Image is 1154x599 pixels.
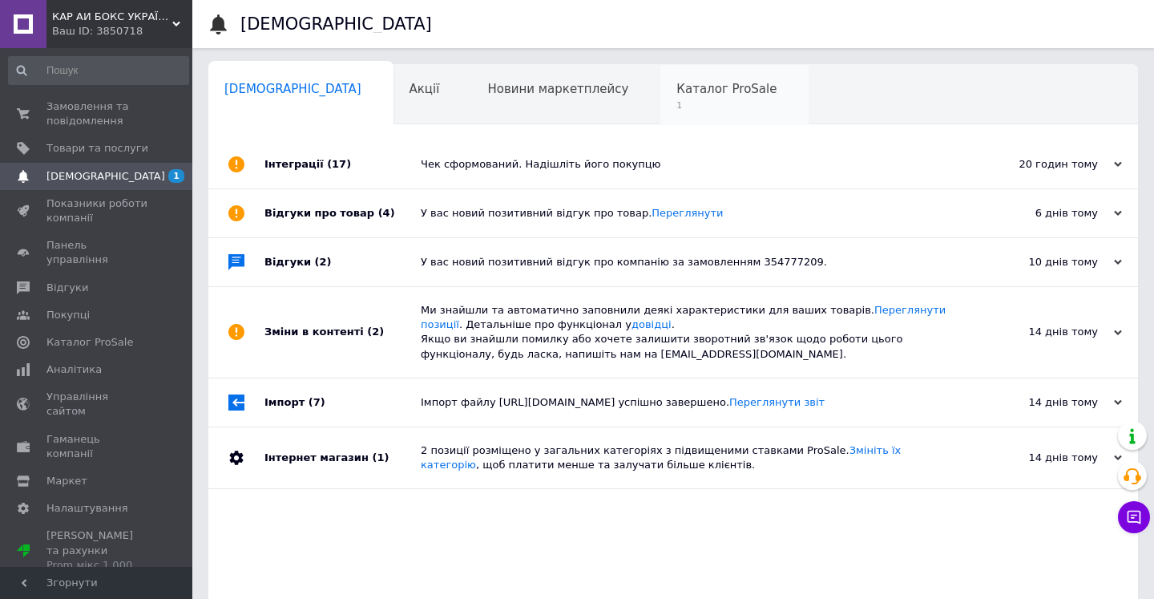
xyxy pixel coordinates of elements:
[962,395,1122,410] div: 14 днів тому
[1118,501,1150,533] button: Чат з покупцем
[52,10,172,24] span: КАР АИ БОКС УКРАЇНА
[46,432,148,461] span: Гаманець компанії
[421,444,901,471] a: Змініть їх категорію
[962,451,1122,465] div: 14 днів тому
[652,207,723,219] a: Переглянути
[264,427,421,488] div: Інтернет магазин
[240,14,432,34] h1: [DEMOGRAPHIC_DATA]
[372,451,389,463] span: (1)
[46,238,148,267] span: Панель управління
[962,157,1122,172] div: 20 годин тому
[421,255,962,269] div: У вас новий позитивний відгук про компанію за замовленням 354777209.
[46,362,102,377] span: Аналітика
[46,474,87,488] span: Маркет
[264,378,421,427] div: Імпорт
[52,24,192,38] div: Ваш ID: 3850718
[46,196,148,225] span: Показники роботи компанії
[315,256,332,268] span: (2)
[264,140,421,188] div: Інтеграції
[46,501,128,516] span: Налаштування
[676,99,777,111] span: 1
[421,206,962,221] div: У вас новий позитивний відгук про товар.
[264,189,421,237] div: Відгуки про товар
[46,281,88,295] span: Відгуки
[46,308,90,322] span: Покупці
[46,528,148,573] span: [PERSON_NAME] та рахунки
[378,207,395,219] span: (4)
[309,396,325,408] span: (7)
[264,287,421,378] div: Зміни в контенті
[46,169,165,184] span: [DEMOGRAPHIC_DATA]
[962,206,1122,221] div: 6 днів тому
[46,141,148,156] span: Товари та послуги
[46,99,148,128] span: Замовлення та повідомлення
[487,82,628,96] span: Новини маркетплейсу
[676,82,777,96] span: Каталог ProSale
[168,169,184,183] span: 1
[410,82,440,96] span: Акції
[46,390,148,419] span: Управління сайтом
[224,82,361,96] span: [DEMOGRAPHIC_DATA]
[962,255,1122,269] div: 10 днів тому
[421,443,962,472] div: 2 позиції розміщено у загальних категоріях з підвищеними ставками ProSale. , щоб платити менше та...
[421,303,962,362] div: Ми знайшли та автоматично заповнили деякі характеристики для ваших товарів. . Детальніше про функ...
[962,325,1122,339] div: 14 днів тому
[46,335,133,350] span: Каталог ProSale
[327,158,351,170] span: (17)
[421,395,962,410] div: Імпорт файлу [URL][DOMAIN_NAME] успішно завершено.
[367,326,384,338] span: (2)
[631,318,672,330] a: довідці
[46,558,148,573] div: Prom мікс 1 000
[421,157,962,172] div: Чек сформований. Надішліть його покупцю
[8,56,189,85] input: Пошук
[264,238,421,286] div: Відгуки
[729,396,825,408] a: Переглянути звіт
